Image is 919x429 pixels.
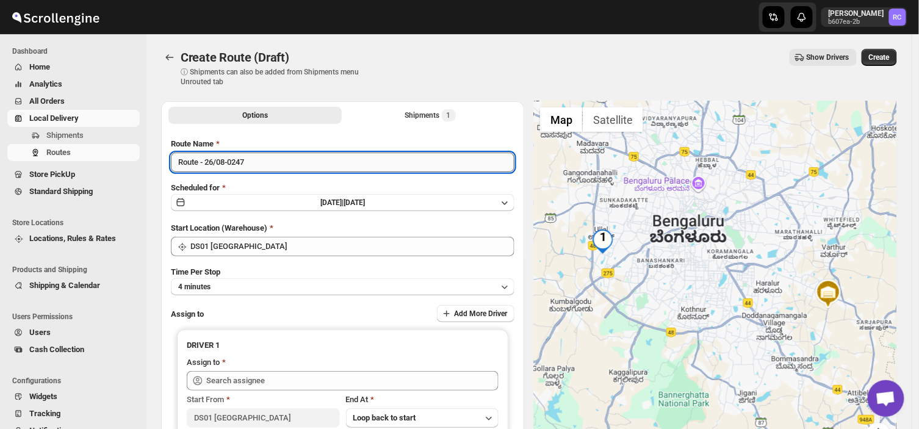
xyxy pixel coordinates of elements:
[320,198,344,207] span: [DATE] |
[7,388,140,405] button: Widgets
[171,153,514,172] input: Eg: Bengaluru Route
[437,305,514,322] button: Add More Driver
[346,394,499,406] div: End At
[46,148,71,157] span: Routes
[190,237,514,256] input: Search location
[171,223,267,233] span: Start Location (Warehouse)
[187,339,499,351] h3: DRIVER 1
[242,110,268,120] span: Options
[29,392,57,401] span: Widgets
[171,267,220,276] span: Time Per Stop
[7,93,140,110] button: All Orders
[7,230,140,247] button: Locations, Rules & Rates
[29,234,116,243] span: Locations, Rules & Rates
[29,345,84,354] span: Cash Collection
[12,312,140,322] span: Users Permissions
[171,309,204,319] span: Assign to
[29,170,75,179] span: Store PickUp
[591,229,615,254] div: 1
[790,49,857,66] button: Show Drivers
[889,9,906,26] span: Rahul Chopra
[29,281,100,290] span: Shipping & Calendar
[187,356,220,369] div: Assign to
[821,7,907,27] button: User menu
[171,183,220,192] span: Scheduled for
[29,79,62,88] span: Analytics
[29,328,51,337] span: Users
[46,131,84,140] span: Shipments
[346,408,499,428] button: Loop back to start
[893,13,902,21] text: RC
[181,67,373,87] p: ⓘ Shipments can also be added from Shipments menu Unrouted tab
[7,59,140,76] button: Home
[178,282,211,292] span: 4 minutes
[344,198,365,207] span: [DATE]
[161,49,178,66] button: Routes
[7,324,140,341] button: Users
[447,110,451,120] span: 1
[187,395,224,404] span: Start From
[540,107,583,132] button: Show street map
[7,144,140,161] button: Routes
[7,405,140,422] button: Tracking
[206,371,499,391] input: Search assignee
[29,62,50,71] span: Home
[181,50,289,65] span: Create Route (Draft)
[12,218,140,228] span: Store Locations
[405,109,456,121] div: Shipments
[10,2,101,32] img: ScrollEngine
[7,341,140,358] button: Cash Collection
[12,265,140,275] span: Products and Shipping
[454,309,507,319] span: Add More Driver
[7,127,140,144] button: Shipments
[168,107,342,124] button: All Route Options
[29,409,60,418] span: Tracking
[344,107,517,124] button: Selected Shipments
[353,413,416,422] span: Loop back to start
[171,139,214,148] span: Route Name
[171,194,514,211] button: [DATE]|[DATE]
[807,52,849,62] span: Show Drivers
[583,107,643,132] button: Show satellite imagery
[171,278,514,295] button: 4 minutes
[868,380,904,417] a: Open chat
[7,277,140,294] button: Shipping & Calendar
[29,187,93,196] span: Standard Shipping
[829,9,884,18] p: [PERSON_NAME]
[12,376,140,386] span: Configurations
[862,49,897,66] button: Create
[7,76,140,93] button: Analytics
[869,52,890,62] span: Create
[829,18,884,26] p: b607ea-2b
[12,46,140,56] span: Dashboard
[29,96,65,106] span: All Orders
[29,114,79,123] span: Local Delivery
